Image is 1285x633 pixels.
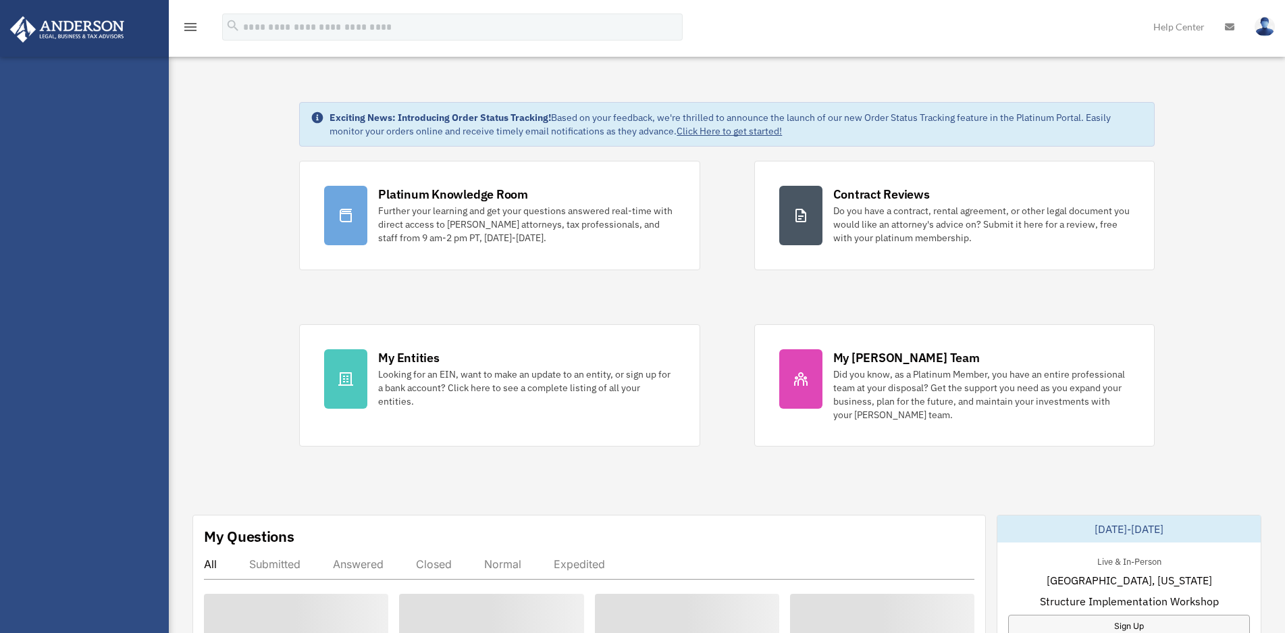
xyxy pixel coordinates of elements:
a: Platinum Knowledge Room Further your learning and get your questions answered real-time with dire... [299,161,700,270]
div: My [PERSON_NAME] Team [833,349,980,366]
span: [GEOGRAPHIC_DATA], [US_STATE] [1047,572,1212,588]
a: Click Here to get started! [677,125,782,137]
div: Based on your feedback, we're thrilled to announce the launch of our new Order Status Tracking fe... [330,111,1143,138]
div: My Entities [378,349,439,366]
div: All [204,557,217,571]
div: Do you have a contract, rental agreement, or other legal document you would like an attorney's ad... [833,204,1130,245]
strong: Exciting News: Introducing Order Status Tracking! [330,111,551,124]
div: Further your learning and get your questions answered real-time with direct access to [PERSON_NAM... [378,204,675,245]
i: menu [182,19,199,35]
a: menu [182,24,199,35]
div: Did you know, as a Platinum Member, you have an entire professional team at your disposal? Get th... [833,368,1130,422]
div: Platinum Knowledge Room [378,186,528,203]
a: My Entities Looking for an EIN, want to make an update to an entity, or sign up for a bank accoun... [299,324,700,447]
div: Answered [333,557,384,571]
div: Looking for an EIN, want to make an update to an entity, or sign up for a bank account? Click her... [378,368,675,408]
span: Structure Implementation Workshop [1040,593,1219,609]
a: Contract Reviews Do you have a contract, rental agreement, or other legal document you would like... [754,161,1155,270]
div: Closed [416,557,452,571]
div: Submitted [249,557,300,571]
div: My Questions [204,526,294,547]
a: My [PERSON_NAME] Team Did you know, as a Platinum Member, you have an entire professional team at... [754,324,1155,447]
img: User Pic [1255,17,1275,36]
i: search [226,18,240,33]
div: Contract Reviews [833,186,930,203]
div: Expedited [554,557,605,571]
img: Anderson Advisors Platinum Portal [6,16,128,43]
div: [DATE]-[DATE] [997,515,1261,542]
div: Normal [484,557,521,571]
div: Live & In-Person [1086,553,1172,567]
